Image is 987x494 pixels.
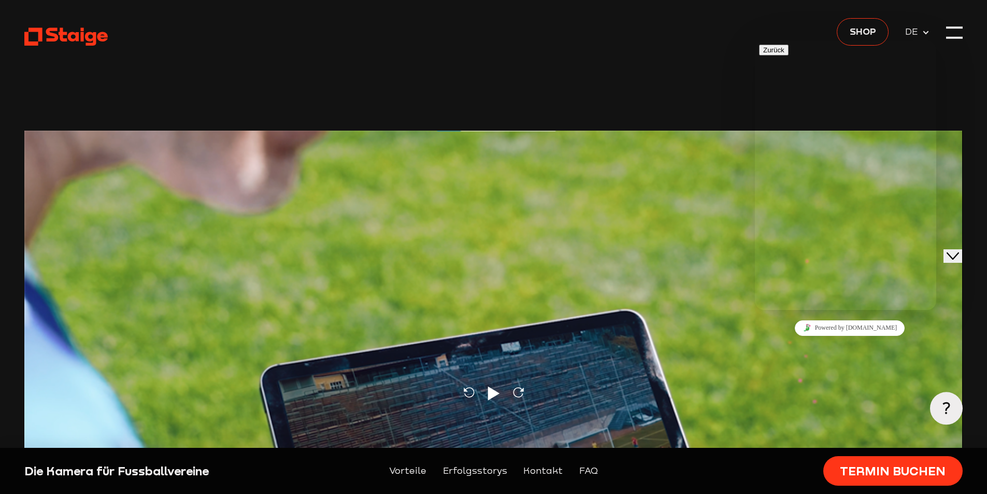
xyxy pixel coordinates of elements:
iframe: chat widget [943,232,977,263]
span: Shop [850,24,876,38]
iframe: chat widget [755,40,936,310]
a: Shop [837,18,889,46]
a: Termin buchen [823,456,963,486]
div: Die Kamera für Fussballvereine [24,463,250,479]
a: Erfolgsstorys [443,464,507,478]
iframe: chat widget [759,316,940,340]
a: Vorteile [389,464,426,478]
span: DE [905,24,922,39]
a: FAQ [579,464,598,478]
a: Kontakt [523,464,563,478]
